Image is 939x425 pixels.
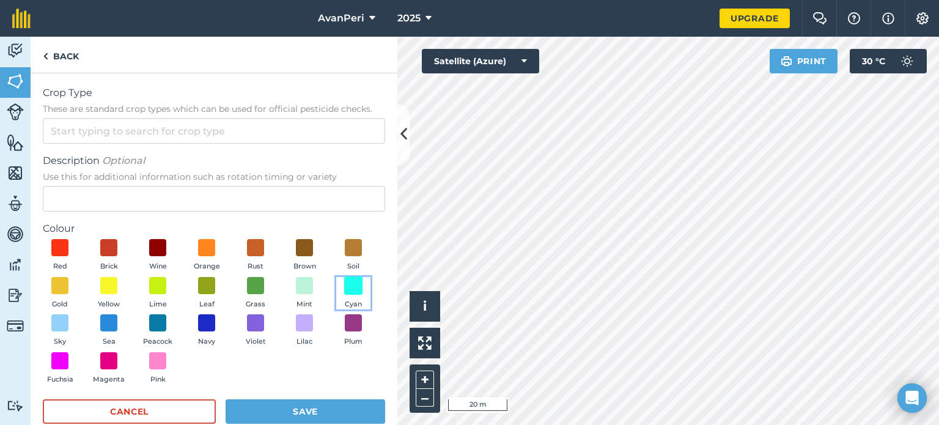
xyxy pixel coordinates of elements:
button: 30 °C [850,49,927,73]
img: svg+xml;base64,PD94bWwgdmVyc2lvbj0iMS4wIiBlbmNvZGluZz0idXRmLTgiPz4KPCEtLSBHZW5lcmF0b3I6IEFkb2JlIE... [7,286,24,305]
button: Cyan [336,277,370,310]
span: Peacock [143,336,172,347]
button: Gold [43,277,77,310]
button: + [416,371,434,389]
img: svg+xml;base64,PD94bWwgdmVyc2lvbj0iMS4wIiBlbmNvZGluZz0idXRmLTgiPz4KPCEtLSBHZW5lcmF0b3I6IEFkb2JlIE... [7,103,24,120]
span: Orange [194,261,220,272]
span: Lilac [296,336,312,347]
img: A cog icon [915,12,930,24]
span: 30 ° C [862,49,885,73]
span: Soil [347,261,359,272]
button: Satellite (Azure) [422,49,539,73]
span: Red [53,261,67,272]
img: svg+xml;base64,PD94bWwgdmVyc2lvbj0iMS4wIiBlbmNvZGluZz0idXRmLTgiPz4KPCEtLSBHZW5lcmF0b3I6IEFkb2JlIE... [7,256,24,274]
button: Save [226,399,385,424]
button: Cancel [43,399,216,424]
img: svg+xml;base64,PD94bWwgdmVyc2lvbj0iMS4wIiBlbmNvZGluZz0idXRmLTgiPz4KPCEtLSBHZW5lcmF0b3I6IEFkb2JlIE... [7,42,24,60]
span: AvanPeri [318,11,364,26]
span: Gold [52,299,68,310]
img: svg+xml;base64,PD94bWwgdmVyc2lvbj0iMS4wIiBlbmNvZGluZz0idXRmLTgiPz4KPCEtLSBHZW5lcmF0b3I6IEFkb2JlIE... [7,317,24,334]
button: Soil [336,239,370,272]
button: Print [770,49,838,73]
a: Upgrade [720,9,790,28]
span: Cyan [345,299,362,310]
button: i [410,291,440,322]
button: Magenta [92,352,126,385]
img: svg+xml;base64,PD94bWwgdmVyc2lvbj0iMS4wIiBlbmNvZGluZz0idXRmLTgiPz4KPCEtLSBHZW5lcmF0b3I6IEFkb2JlIE... [7,225,24,243]
button: Leaf [190,277,224,310]
span: Navy [198,336,215,347]
img: svg+xml;base64,PHN2ZyB4bWxucz0iaHR0cDovL3d3dy53My5vcmcvMjAwMC9zdmciIHdpZHRoPSI1NiIgaGVpZ2h0PSI2MC... [7,133,24,152]
button: Sky [43,314,77,347]
button: Sea [92,314,126,347]
div: Open Intercom Messenger [897,383,927,413]
span: Rust [248,261,263,272]
button: Brown [287,239,322,272]
button: Orange [190,239,224,272]
img: svg+xml;base64,PHN2ZyB4bWxucz0iaHR0cDovL3d3dy53My5vcmcvMjAwMC9zdmciIHdpZHRoPSI5IiBoZWlnaHQ9IjI0Ii... [43,49,48,64]
button: Brick [92,239,126,272]
span: These are standard crop types which can be used for official pesticide checks. [43,103,385,115]
span: Sea [103,336,116,347]
span: Brick [100,261,118,272]
img: svg+xml;base64,PHN2ZyB4bWxucz0iaHR0cDovL3d3dy53My5vcmcvMjAwMC9zdmciIHdpZHRoPSI1NiIgaGVpZ2h0PSI2MC... [7,164,24,182]
img: Two speech bubbles overlapping with the left bubble in the forefront [812,12,827,24]
img: svg+xml;base64,PHN2ZyB4bWxucz0iaHR0cDovL3d3dy53My5vcmcvMjAwMC9zdmciIHdpZHRoPSI1NiIgaGVpZ2h0PSI2MC... [7,72,24,91]
img: svg+xml;base64,PHN2ZyB4bWxucz0iaHR0cDovL3d3dy53My5vcmcvMjAwMC9zdmciIHdpZHRoPSIxOSIgaGVpZ2h0PSIyNC... [781,54,792,68]
img: svg+xml;base64,PD94bWwgdmVyc2lvbj0iMS4wIiBlbmNvZGluZz0idXRmLTgiPz4KPCEtLSBHZW5lcmF0b3I6IEFkb2JlIE... [7,400,24,412]
button: Lilac [287,314,322,347]
a: Back [31,37,91,73]
button: – [416,389,434,407]
button: Lime [141,277,175,310]
img: fieldmargin Logo [12,9,31,28]
span: Plum [344,336,363,347]
button: Peacock [141,314,175,347]
button: Plum [336,314,370,347]
label: Colour [43,221,385,236]
span: Fuchsia [47,374,73,385]
button: Mint [287,277,322,310]
span: Grass [246,299,265,310]
img: svg+xml;base64,PHN2ZyB4bWxucz0iaHR0cDovL3d3dy53My5vcmcvMjAwMC9zdmciIHdpZHRoPSIxNyIgaGVpZ2h0PSIxNy... [882,11,894,26]
span: Wine [149,261,167,272]
span: i [423,298,427,314]
span: Mint [296,299,312,310]
span: Brown [293,261,316,272]
span: Crop Type [43,86,385,100]
img: Four arrows, one pointing top left, one top right, one bottom right and the last bottom left [418,336,432,350]
img: svg+xml;base64,PD94bWwgdmVyc2lvbj0iMS4wIiBlbmNvZGluZz0idXRmLTgiPz4KPCEtLSBHZW5lcmF0b3I6IEFkb2JlIE... [7,194,24,213]
em: Optional [102,155,145,166]
button: Red [43,239,77,272]
img: svg+xml;base64,PD94bWwgdmVyc2lvbj0iMS4wIiBlbmNvZGluZz0idXRmLTgiPz4KPCEtLSBHZW5lcmF0b3I6IEFkb2JlIE... [895,49,919,73]
span: Violet [246,336,266,347]
span: Description [43,153,385,168]
button: Fuchsia [43,352,77,385]
input: Start typing to search for crop type [43,118,385,144]
button: Rust [238,239,273,272]
button: Grass [238,277,273,310]
span: Sky [54,336,66,347]
span: Lime [149,299,167,310]
button: Yellow [92,277,126,310]
button: Navy [190,314,224,347]
span: 2025 [397,11,421,26]
span: Yellow [98,299,120,310]
button: Violet [238,314,273,347]
span: Pink [150,374,166,385]
button: Wine [141,239,175,272]
button: Pink [141,352,175,385]
span: Leaf [199,299,215,310]
img: A question mark icon [847,12,861,24]
span: Magenta [93,374,125,385]
span: Use this for additional information such as rotation timing or variety [43,171,385,183]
